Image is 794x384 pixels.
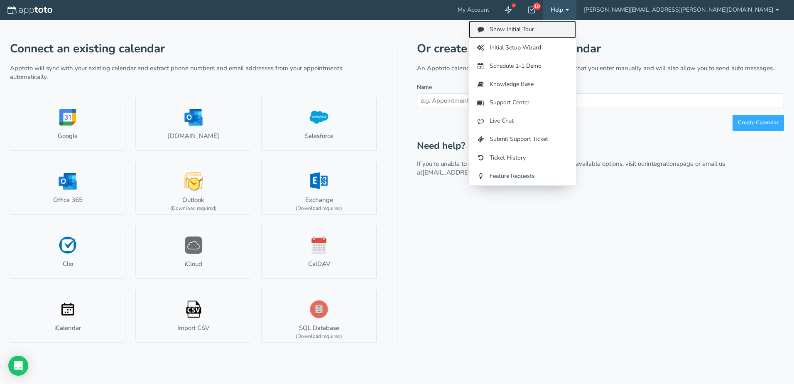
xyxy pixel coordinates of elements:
a: Initial Setup Wizard [469,39,576,57]
a: Clio [10,225,125,279]
a: Ticket History [469,149,576,167]
h2: Need help? [417,141,784,151]
a: Support Center [469,94,576,112]
a: [DOMAIN_NAME] [135,97,251,151]
a: Knowledge Base [469,75,576,94]
a: Show Initial Tour [469,20,576,39]
a: Salesforce [261,97,377,151]
a: Feature Requests [469,167,576,185]
h1: Connect an existing calendar [10,42,377,55]
p: An Apptoto calendar will show all of your appointments that you enter manually and will also allo... [417,64,784,73]
a: iCloud [135,225,251,279]
a: Google [10,97,125,151]
a: iCalendar [10,289,125,343]
a: SQL Database [261,289,377,343]
button: Create Calendar [733,115,784,131]
a: integrations [647,160,679,168]
a: Outlook [135,161,251,215]
img: logo-apptoto--white.svg [7,6,52,15]
div: 10 [533,2,541,10]
div: (Download required) [170,205,217,212]
div: Open Intercom Messenger [8,356,28,376]
div: (Download required) [296,333,342,340]
a: Office 365 [10,161,125,215]
a: Submit Support Ticket [469,130,576,148]
p: If you’re unable to connect your calendar with one of the available options, visit our page or em... [417,160,784,177]
a: Schedule 1-1 Demo [469,57,576,75]
a: [EMAIL_ADDRESS][DOMAIN_NAME]. [422,168,530,177]
label: Name [417,84,432,91]
a: Exchange [261,161,377,215]
a: Live Chat [469,112,576,130]
h1: Or create a new Apptoto calendar [417,42,784,55]
a: Import CSV [135,289,251,343]
p: Apptoto will sync with your existing calendar and extract phone numbers and email addresses from ... [10,64,377,82]
a: CalDAV [261,225,377,279]
div: (Download required) [296,205,342,212]
input: e.g. Appointments [417,94,784,108]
